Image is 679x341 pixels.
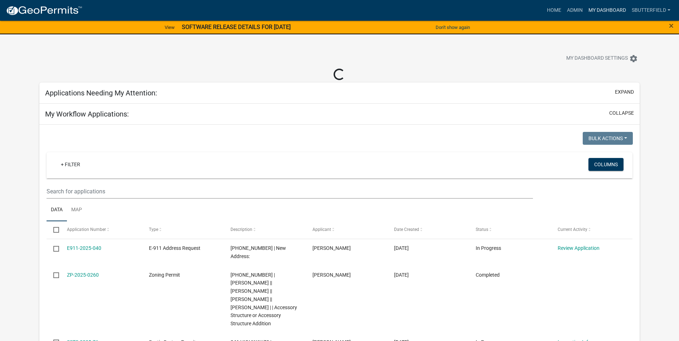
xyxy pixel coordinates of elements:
span: My Dashboard Settings [566,54,628,63]
h5: My Workflow Applications: [45,110,129,118]
button: expand [615,88,634,96]
a: Sbutterfield [629,4,673,17]
span: Application Number [67,227,106,232]
a: Admin [564,4,586,17]
a: Home [544,4,564,17]
datatable-header-cell: Status [469,221,551,238]
span: Description [231,227,252,232]
span: 98-010-1300 | New Address: [231,245,286,259]
button: Don't show again [433,21,473,33]
button: Close [669,21,674,30]
span: In Progress [476,245,501,251]
datatable-header-cell: Type [142,221,224,238]
input: Search for applications [47,184,533,199]
a: Data [47,199,67,222]
a: My Dashboard [586,4,629,17]
span: 08/27/2025 [394,245,409,251]
datatable-header-cell: Description [224,221,305,238]
span: 51-056-3890 | SCHWICHTENBERG, LISA M || TUCHTENHAGEN, JEFFREY L || TUCHTENHAGEN, TERRY M || TUCHT... [231,272,297,327]
a: ZP-2025-0260 [67,272,99,278]
span: Applicant [312,227,331,232]
datatable-header-cell: Select [47,221,60,238]
a: View [162,21,178,33]
span: Sheila Butterfield [312,272,351,278]
span: Zoning Permit [149,272,180,278]
span: Status [476,227,488,232]
datatable-header-cell: Applicant [305,221,387,238]
datatable-header-cell: Application Number [60,221,142,238]
span: Type [149,227,158,232]
button: Columns [588,158,624,171]
a: + Filter [55,158,86,171]
button: Bulk Actions [583,132,633,145]
a: Review Application [558,245,600,251]
span: E-911 Address Request [149,245,200,251]
span: 08/25/2025 [394,272,409,278]
strong: SOFTWARE RELEASE DETAILS FOR [DATE] [182,24,291,30]
datatable-header-cell: Date Created [387,221,469,238]
a: Map [67,199,86,222]
a: E911-2025-040 [67,245,101,251]
h5: Applications Needing My Attention: [45,89,157,97]
datatable-header-cell: Current Activity [551,221,632,238]
span: Completed [476,272,500,278]
button: collapse [609,109,634,117]
span: Sheila Butterfield [312,245,351,251]
button: My Dashboard Settingssettings [561,51,644,65]
span: Date Created [394,227,419,232]
span: Current Activity [558,227,587,232]
i: settings [629,54,638,63]
span: × [669,21,674,31]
